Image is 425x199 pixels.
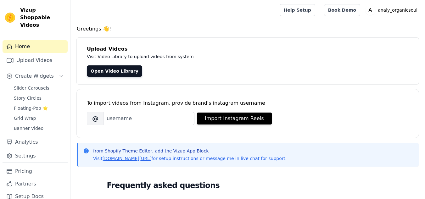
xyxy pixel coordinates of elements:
button: A analy_organicsoul [365,4,420,16]
p: analy_organicsoul [375,4,420,16]
h4: Greetings 👋! [77,25,419,33]
p: Visit Video Library to upload videos from system [87,53,369,60]
a: Grid Wrap [10,114,68,123]
a: [DOMAIN_NAME][URL] [103,156,152,161]
p: Visit for setup instructions or message me in live chat for support. [93,155,287,162]
a: Banner Video [10,124,68,133]
span: Create Widgets [15,72,54,80]
img: Vizup [5,13,15,23]
span: @ [87,112,104,125]
span: Slider Carousels [14,85,49,91]
a: Story Circles [10,94,68,102]
a: Analytics [3,136,68,148]
text: A [368,7,372,13]
a: Partners [3,178,68,190]
a: Slider Carousels [10,84,68,92]
span: Vizup Shoppable Videos [20,6,65,29]
input: username [104,112,194,125]
p: from Shopify Theme Editor, add the Vizup App Block [93,148,287,154]
a: Open Video Library [87,65,142,77]
span: Story Circles [14,95,42,101]
button: Create Widgets [3,70,68,82]
h4: Upload Videos [87,45,409,53]
span: Floating-Pop ⭐ [14,105,48,111]
a: Settings [3,150,68,162]
a: Help Setup [280,4,315,16]
div: To import videos from Instagram, provide brand's instagram username [87,99,409,107]
a: Pricing [3,165,68,178]
a: Floating-Pop ⭐ [10,104,68,113]
a: Upload Videos [3,54,68,67]
a: Book Demo [324,4,360,16]
span: Banner Video [14,125,43,131]
h2: Frequently asked questions [107,179,389,192]
button: Import Instagram Reels [197,113,272,124]
span: Grid Wrap [14,115,36,121]
a: Home [3,40,68,53]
